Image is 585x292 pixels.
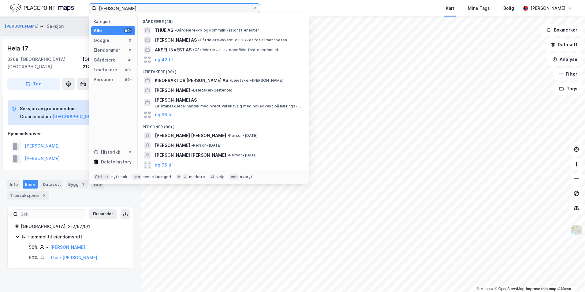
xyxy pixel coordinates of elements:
[198,38,200,42] span: •
[96,4,252,13] input: Søk på adresse, matrikkel, gårdeiere, leietakere eller personer
[8,130,133,137] div: Hjemmelshaver
[101,158,132,166] div: Delete history
[155,27,173,34] span: THUE AS
[155,46,192,54] span: AKSEL INVEST AS
[193,47,195,52] span: •
[554,83,583,95] button: Tags
[547,53,583,66] button: Analyse
[155,96,302,104] span: [PERSON_NAME] AS
[94,66,117,73] div: Leietakere
[124,77,132,82] div: 99+
[80,181,86,187] div: 1
[94,27,102,34] div: Alle
[94,56,116,64] div: Gårdeiere
[155,142,190,149] span: [PERSON_NAME]
[111,174,128,179] div: nytt søk
[155,56,173,63] button: og 42 til
[227,153,258,158] span: Person • [DATE]
[541,24,583,36] button: Bokmerker
[47,23,64,30] div: Seksjon
[29,254,38,261] div: 50%
[128,38,132,43] div: 0
[40,180,63,189] div: Datasett
[94,174,110,180] div: Ctrl + k
[124,67,132,72] div: 99+
[446,5,454,12] div: Kart
[143,174,171,179] div: neste kategori
[28,233,126,241] div: Hjemmel til eiendomsrett
[20,113,51,120] div: Grunneiendom
[193,47,279,52] span: Gårdeiere • Utl. av egen/leid fast eiendom el.
[468,5,490,12] div: Mine Tags
[545,39,583,51] button: Datasett
[189,174,205,179] div: markere
[83,56,133,70] div: [GEOGRAPHIC_DATA], 212/67/0/1
[155,161,173,169] button: og 96 til
[18,210,85,219] input: Søk
[20,105,115,112] div: Seksjon av grunneiendom
[155,77,228,84] span: KIROPRAKTOR [PERSON_NAME] AS
[526,287,556,291] a: Improve this map
[89,209,117,219] button: Ekspander
[7,43,30,53] div: Heia 17
[7,180,20,189] div: Info
[503,5,514,12] div: Bolig
[495,287,524,291] a: OpenStreetMap
[128,58,132,62] div: 45
[23,180,38,189] div: Eiere
[477,287,494,291] a: Mapbox
[554,263,585,292] div: Kontrollprogram for chat
[191,88,233,93] span: Leietaker • Geitehold
[229,174,239,180] div: esc
[94,76,114,83] div: Personer
[7,56,83,70] div: 0268, [GEOGRAPHIC_DATA], [GEOGRAPHIC_DATA]
[7,78,60,90] button: Tag
[155,152,226,159] span: [PERSON_NAME] [PERSON_NAME]
[174,28,176,32] span: •
[52,113,115,120] button: [GEOGRAPHIC_DATA], 212/67
[227,133,258,138] span: Person • [DATE]
[94,37,109,44] div: Google
[41,192,47,198] div: 5
[240,174,252,179] div: avbryt
[155,36,197,44] span: [PERSON_NAME] AS
[138,120,309,131] div: Personer (99+)
[155,104,303,109] span: Leietaker • Detaljhandel med bredt vareutvalg med hovedvekt på nærings- og nytelsesmidler
[191,88,193,92] span: •
[229,78,231,83] span: •
[198,38,287,43] span: Gårdeiere • Invest. o.l. lukket for allmennheten
[91,180,104,189] div: ESG
[553,68,583,80] button: Filter
[5,23,40,29] button: [PERSON_NAME]
[7,191,49,200] div: Transaksjoner
[138,65,309,76] div: Leietakere (99+)
[10,3,74,13] img: logo.f888ab2527a4732fd821a326f86c7f29.svg
[94,47,120,54] div: Eiendommer
[132,174,141,180] div: tab
[155,111,173,118] button: og 96 til
[29,244,38,251] div: 50%
[227,153,229,157] span: •
[21,223,126,230] div: [GEOGRAPHIC_DATA], 212/67/0/1
[94,148,120,156] div: Historikk
[216,174,225,179] div: velg
[531,5,565,12] div: [PERSON_NAME]
[554,263,585,292] iframe: Chat Widget
[124,28,132,33] div: 99+
[155,132,226,139] span: [PERSON_NAME] [PERSON_NAME]
[227,133,229,138] span: •
[229,78,283,83] span: Leietaker • [PERSON_NAME]
[174,28,259,33] span: Gårdeiere • PR og kommunikasjonstjenester
[66,180,88,189] div: Bygg
[191,143,222,148] span: Person • [DATE]
[128,150,132,155] div: 0
[138,14,309,25] div: Gårdeiere (45)
[46,254,48,261] div: -
[571,224,582,236] img: Z
[155,87,190,94] span: [PERSON_NAME]
[128,48,132,53] div: 0
[46,244,48,251] div: -
[50,245,85,250] a: [PERSON_NAME]
[50,255,97,260] a: Thue [PERSON_NAME]
[94,19,135,24] div: Kategori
